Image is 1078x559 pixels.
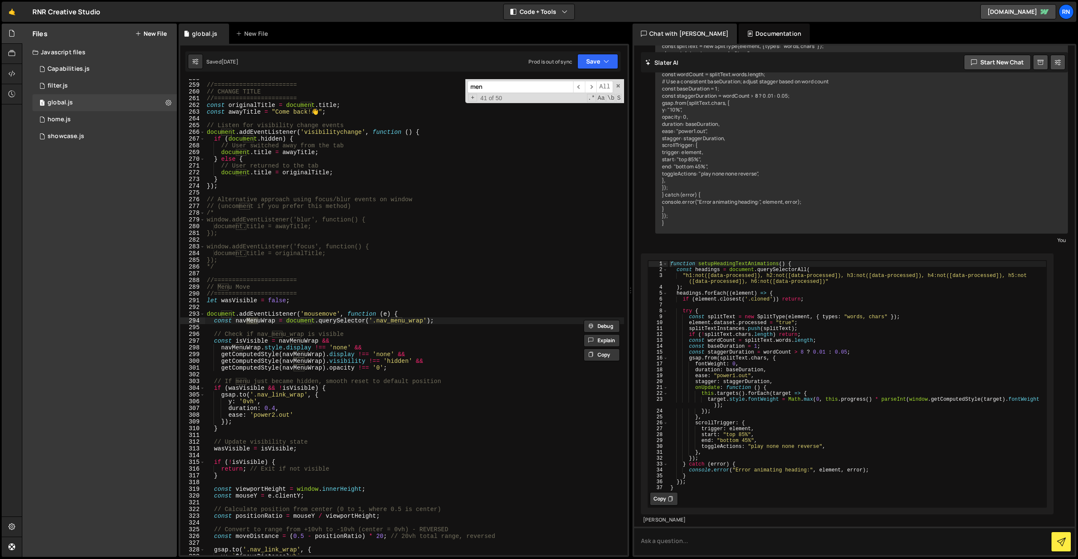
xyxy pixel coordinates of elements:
div: 298 [180,344,205,351]
span: Search In Selection [616,94,622,102]
div: 297 [180,338,205,344]
div: [DATE] [221,58,238,65]
button: Code + Tools [504,4,574,19]
div: 304 [180,385,205,391]
div: 261 [180,95,205,102]
div: 22 [648,391,668,397]
div: 17 [648,361,668,367]
button: Debug [584,320,620,333]
div: 33 [648,461,668,467]
div: 267 [180,136,205,142]
div: 9 [648,314,668,320]
h2: Files [32,29,48,38]
div: 314 [180,452,205,459]
div: 23 [648,397,668,408]
div: 300 [180,358,205,365]
div: 306 [180,398,205,405]
div: 271 [180,162,205,169]
span: 1 [40,100,45,107]
div: 30 [648,444,668,450]
div: 319 [180,486,205,492]
button: Explain [584,334,620,347]
div: 317 [180,472,205,479]
div: 8 [648,308,668,314]
span: ​ [573,81,585,93]
div: 2785/35735.js [32,77,177,94]
div: 325 [180,526,205,533]
div: global.js [192,29,217,38]
div: 326 [180,533,205,540]
div: 10 [648,320,668,326]
div: 299 [180,351,205,358]
div: 262 [180,102,205,109]
div: 28 [648,432,668,438]
div: 286 [180,264,205,270]
div: 320 [180,492,205,499]
div: 282 [180,237,205,243]
div: 291 [180,297,205,304]
span: ​ [585,81,597,93]
div: 289 [180,284,205,290]
div: 268 [180,142,205,149]
div: 316 [180,466,205,472]
div: Javascript files [22,44,177,61]
div: 309 [180,418,205,425]
div: 287 [180,270,205,277]
div: 288 [180,277,205,284]
div: 274 [180,183,205,189]
div: 278 [180,210,205,216]
div: 24 [648,408,668,414]
a: 🤙 [2,2,22,22]
div: New File [236,29,271,38]
div: 1 [648,261,668,267]
div: 269 [180,149,205,156]
div: 26 [648,420,668,426]
div: 265 [180,122,205,129]
a: RN [1059,4,1074,19]
div: 281 [180,230,205,237]
div: 312 [180,439,205,445]
div: 327 [180,540,205,546]
button: Copy [650,492,678,506]
span: CaseSensitive Search [597,94,606,102]
div: 4 [648,285,668,290]
span: 41 of 50 [477,95,506,101]
div: RNR Creative Studio [32,7,100,17]
div: 6 [648,296,668,302]
div: 302 [180,371,205,378]
div: 25 [648,414,668,420]
div: 296 [180,331,205,338]
div: 285 [180,257,205,264]
div: 35 [648,473,668,479]
div: 294 [180,317,205,324]
div: 14 [648,343,668,349]
span: Whole Word Search [606,94,615,102]
div: 277 [180,203,205,210]
div: 313 [180,445,205,452]
div: 260 [180,88,205,95]
button: New File [135,30,167,37]
div: 324 [180,519,205,526]
div: 20 [648,379,668,385]
div: 311 [180,432,205,439]
div: Documentation [739,24,810,44]
div: 36 [648,479,668,485]
div: 32 [648,455,668,461]
button: Start new chat [964,55,1031,70]
div: 37 [648,485,668,491]
div: 279 [180,216,205,223]
h2: Slater AI [645,59,679,67]
div: 12 [648,332,668,338]
div: Prod is out of sync [528,58,572,65]
div: 293 [180,311,205,317]
div: Chat with [PERSON_NAME] [632,24,737,44]
button: Copy [584,349,620,361]
div: 284 [180,250,205,257]
div: 3 [648,273,668,285]
div: 280 [180,223,205,230]
div: 7 [648,302,668,308]
div: 15 [648,349,668,355]
div: 328 [180,546,205,553]
div: 31 [648,450,668,455]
